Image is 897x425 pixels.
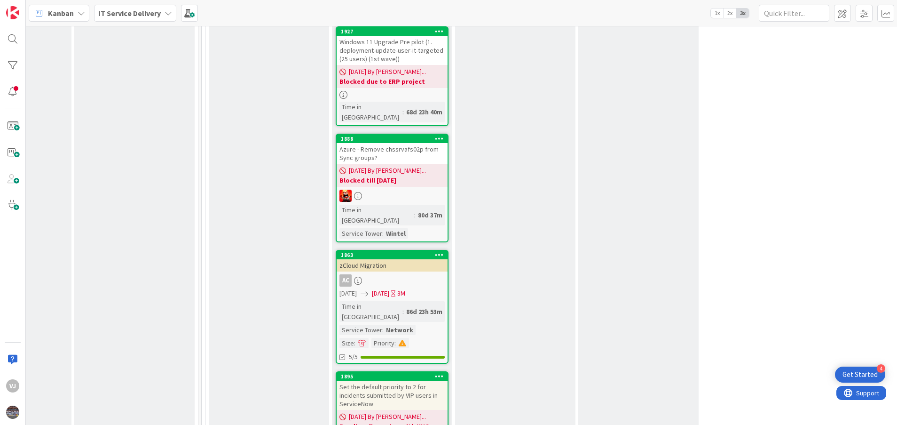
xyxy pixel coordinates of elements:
[382,325,384,335] span: :
[759,5,829,22] input: Quick Filter...
[404,306,445,317] div: 86d 23h 53m
[339,228,382,239] div: Service Tower
[835,367,885,383] div: Open Get Started checklist, remaining modules: 4
[337,36,448,65] div: Windows 11 Upgrade Pre pilot (1. deployment-update-user-it-targeted (25 users) (1st wave))
[339,325,382,335] div: Service Tower
[349,67,426,77] span: [DATE] By [PERSON_NAME]...
[341,28,448,35] div: 1927
[337,251,448,272] div: 1863zCloud Migration
[711,8,724,18] span: 1x
[404,107,445,117] div: 68d 23h 40m
[337,135,448,164] div: 1888Azure - Remove chssrvafs02p from Sync groups?
[397,289,405,298] div: 3M
[337,190,448,202] div: VN
[337,381,448,410] div: Set the default priority to 2 for incidents submitted by VIP users in ServiceNow
[402,107,404,117] span: :
[337,372,448,381] div: 1895
[341,373,448,380] div: 1895
[842,370,878,379] div: Get Started
[6,379,19,393] div: VJ
[337,143,448,164] div: Azure - Remove chssrvafs02p from Sync groups?
[402,306,404,317] span: :
[416,210,445,220] div: 80d 37m
[339,176,445,185] b: Blocked till [DATE]
[336,250,448,364] a: 1863zCloud MigrationAC[DATE][DATE]3MTime in [GEOGRAPHIC_DATA]:86d 23h 53mService Tower:NetworkSiz...
[336,26,448,126] a: 1927Windows 11 Upgrade Pre pilot (1. deployment-update-user-it-targeted (25 users) (1st wave))[DA...
[349,412,426,422] span: [DATE] By [PERSON_NAME]...
[341,136,448,142] div: 1888
[382,228,384,239] span: :
[877,364,885,373] div: 4
[339,205,414,225] div: Time in [GEOGRAPHIC_DATA]
[339,102,402,122] div: Time in [GEOGRAPHIC_DATA]
[339,274,352,287] div: AC
[349,352,358,362] span: 5/5
[339,289,357,298] span: [DATE]
[371,338,394,348] div: Priority
[337,251,448,259] div: 1863
[394,338,396,348] span: :
[337,372,448,410] div: 1895Set the default priority to 2 for incidents submitted by VIP users in ServiceNow
[6,406,19,419] img: avatar
[372,289,389,298] span: [DATE]
[48,8,74,19] span: Kanban
[336,134,448,242] a: 1888Azure - Remove chssrvafs02p from Sync groups?[DATE] By [PERSON_NAME]...Blocked till [DATE]VNT...
[337,259,448,272] div: zCloud Migration
[349,166,426,176] span: [DATE] By [PERSON_NAME]...
[339,301,402,322] div: Time in [GEOGRAPHIC_DATA]
[724,8,736,18] span: 2x
[414,210,416,220] span: :
[341,252,448,258] div: 1863
[384,325,416,335] div: Network
[337,135,448,143] div: 1888
[98,8,161,18] b: IT Service Delivery
[354,338,355,348] span: :
[337,27,448,65] div: 1927Windows 11 Upgrade Pre pilot (1. deployment-update-user-it-targeted (25 users) (1st wave))
[339,190,352,202] img: VN
[6,6,19,19] img: Visit kanbanzone.com
[384,228,408,239] div: Wintel
[736,8,749,18] span: 3x
[339,77,445,86] b: Blocked due to ERP project
[337,274,448,287] div: AC
[339,338,354,348] div: Size
[337,27,448,36] div: 1927
[20,1,43,13] span: Support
